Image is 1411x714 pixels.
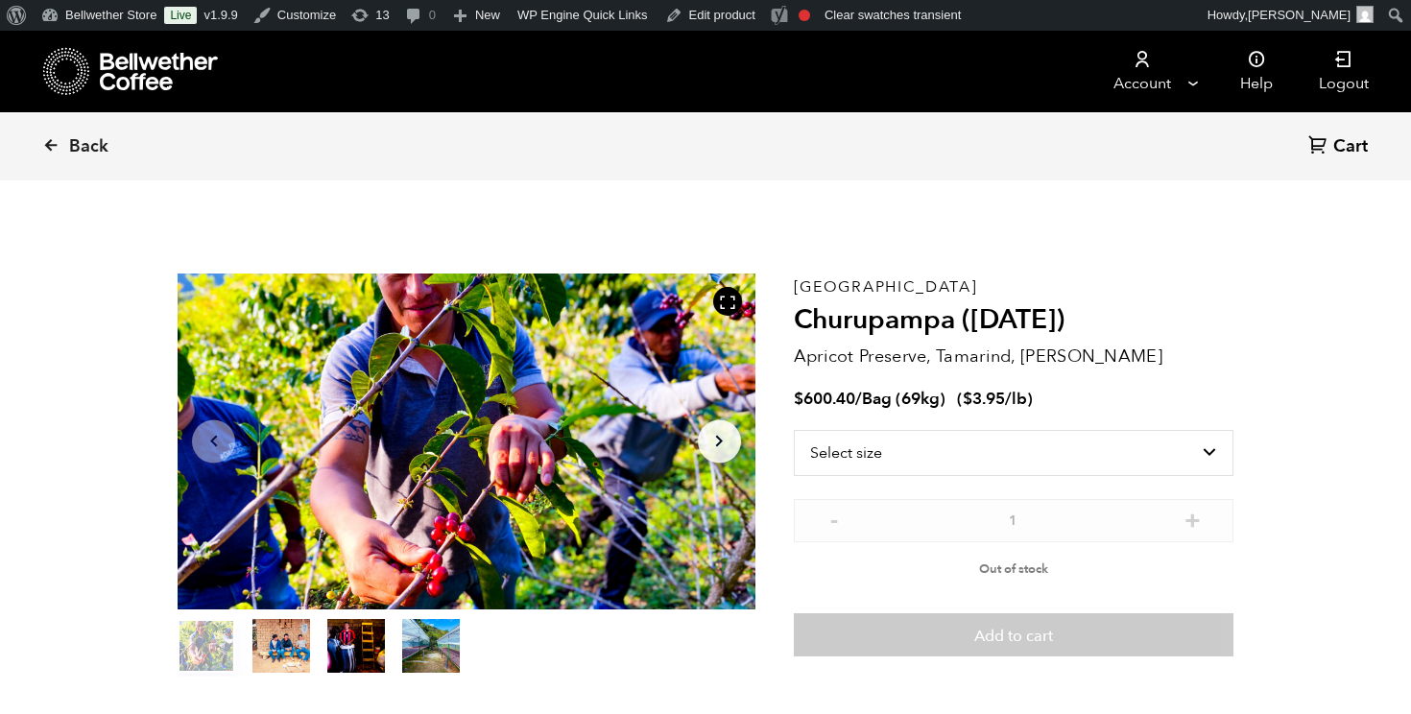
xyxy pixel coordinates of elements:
span: Back [69,135,108,158]
span: ( ) [957,388,1033,410]
div: Focus keyphrase not set [799,10,810,21]
span: $ [963,388,972,410]
a: Live [164,7,197,24]
span: Out of stock [979,560,1048,578]
span: /lb [1005,388,1027,410]
a: Cart [1308,134,1373,160]
a: Account [1083,31,1201,112]
button: - [823,509,847,528]
button: + [1181,509,1205,528]
span: $ [794,388,803,410]
a: Help [1217,31,1296,112]
bdi: 600.40 [794,388,855,410]
p: Apricot Preserve, Tamarind, [PERSON_NAME] [794,344,1233,369]
span: [PERSON_NAME] [1248,8,1351,22]
span: / [855,388,862,410]
button: Add to cart [794,613,1233,657]
span: Cart [1333,135,1368,158]
a: Logout [1296,31,1392,112]
span: Bag (69kg) [862,388,945,410]
h2: Churupampa ([DATE]) [794,304,1233,337]
bdi: 3.95 [963,388,1005,410]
